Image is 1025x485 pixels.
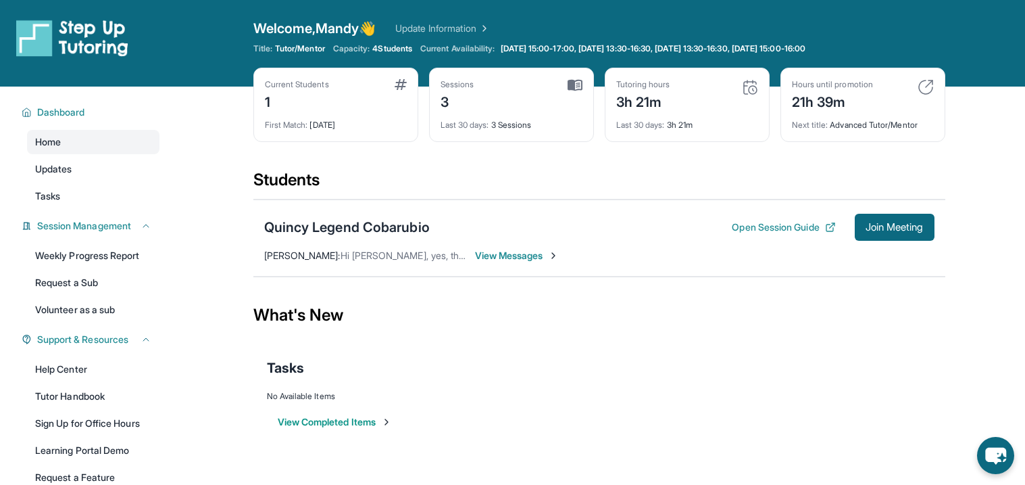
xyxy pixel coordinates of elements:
[37,219,131,233] span: Session Management
[265,90,329,112] div: 1
[27,157,159,181] a: Updates
[792,120,828,130] span: Next title :
[792,90,873,112] div: 21h 39m
[501,43,805,54] span: [DATE] 15:00-17:00, [DATE] 13:30-16:30, [DATE] 13:30-16:30, [DATE] 15:00-16:00
[742,79,758,95] img: card
[977,437,1014,474] button: chat-button
[475,249,559,262] span: View Messages
[27,130,159,154] a: Home
[253,285,945,345] div: What's New
[441,112,582,131] div: 3 Sessions
[395,79,407,90] img: card
[498,43,808,54] a: [DATE] 15:00-17:00, [DATE] 13:30-16:30, [DATE] 13:30-16:30, [DATE] 15:00-16:00
[27,384,159,409] a: Tutor Handbook
[616,112,758,131] div: 3h 21m
[275,43,325,54] span: Tutor/Mentor
[264,250,341,261] span: [PERSON_NAME] :
[35,189,60,203] span: Tasks
[253,43,272,54] span: Title:
[616,90,670,112] div: 3h 21m
[253,19,376,38] span: Welcome, Mandy 👋
[616,79,670,90] div: Tutoring hours
[918,79,934,95] img: card
[548,250,559,261] img: Chevron-Right
[16,19,128,57] img: logo
[27,438,159,463] a: Learning Portal Demo
[333,43,370,54] span: Capacity:
[265,79,329,90] div: Current Students
[253,169,945,199] div: Students
[441,120,489,130] span: Last 30 days :
[792,79,873,90] div: Hours until promotion
[792,112,934,131] div: Advanced Tutor/Mentor
[441,90,474,112] div: 3
[32,219,151,233] button: Session Management
[27,271,159,295] a: Request a Sub
[32,333,151,346] button: Support & Resources
[27,357,159,382] a: Help Center
[420,43,495,54] span: Current Availability:
[27,411,159,436] a: Sign Up for Office Hours
[35,162,72,176] span: Updates
[476,22,490,35] img: Chevron Right
[265,120,308,130] span: First Match :
[27,298,159,322] a: Volunteer as a sub
[395,22,490,35] a: Update Information
[35,135,61,149] span: Home
[267,359,304,377] span: Tasks
[265,112,407,131] div: [DATE]
[855,214,934,241] button: Join Meeting
[27,244,159,268] a: Weekly Progress Report
[32,106,151,119] button: Dashboard
[441,79,474,90] div: Sessions
[27,184,159,208] a: Tasks
[372,43,412,54] span: 4 Students
[866,223,924,231] span: Join Meeting
[568,79,582,91] img: card
[278,415,392,429] button: View Completed Items
[264,218,430,237] div: Quincy Legend Cobarubio
[37,333,128,346] span: Support & Resources
[341,250,567,261] span: Hi [PERSON_NAME], yes, thank you for the reminder.
[616,120,665,130] span: Last 30 days :
[267,391,932,402] div: No Available Items
[37,106,85,119] span: Dashboard
[732,221,835,234] button: Open Session Guide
